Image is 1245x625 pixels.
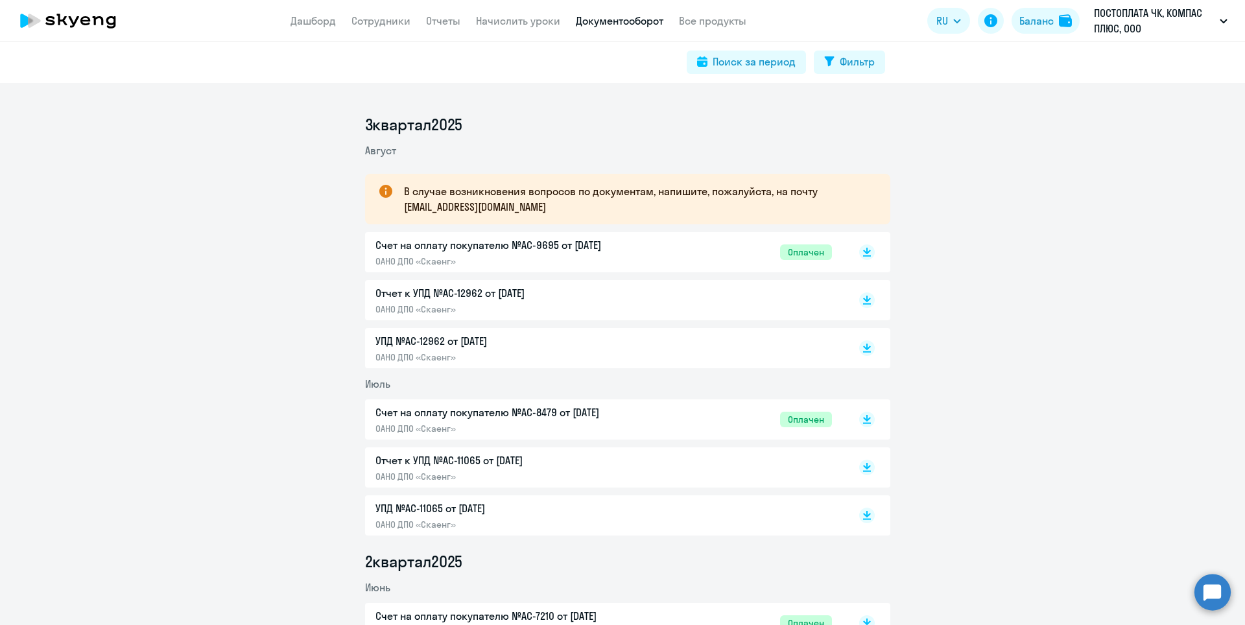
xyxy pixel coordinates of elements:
a: Сотрудники [351,14,410,27]
button: ПОСТОПЛАТА ЧК, КОМПАС ПЛЮС, ООО [1087,5,1234,36]
span: Август [365,144,396,157]
li: 3 квартал 2025 [365,114,890,135]
span: RU [936,13,948,29]
img: balance [1059,14,1072,27]
a: Счет на оплату покупателю №AC-9695 от [DATE]ОАНО ДПО «Скаенг»Оплачен [375,237,832,267]
div: Поиск за период [713,54,796,69]
p: ОАНО ДПО «Скаенг» [375,471,648,482]
a: Все продукты [679,14,746,27]
a: Документооборот [576,14,663,27]
a: Начислить уроки [476,14,560,27]
p: УПД №AC-11065 от [DATE] [375,501,648,516]
a: Отчет к УПД №AC-12962 от [DATE]ОАНО ДПО «Скаенг» [375,285,832,315]
p: Отчет к УПД №AC-12962 от [DATE] [375,285,648,301]
p: ОАНО ДПО «Скаенг» [375,351,648,363]
a: Отчеты [426,14,460,27]
a: Дашборд [290,14,336,27]
div: Баланс [1019,13,1054,29]
p: Счет на оплату покупателю №AC-7210 от [DATE] [375,608,648,624]
p: ОАНО ДПО «Скаенг» [375,519,648,530]
button: RU [927,8,970,34]
span: Июль [365,377,390,390]
button: Балансbalance [1012,8,1080,34]
span: Оплачен [780,244,832,260]
button: Поиск за период [687,51,806,74]
span: Оплачен [780,412,832,427]
p: В случае возникновения вопросов по документам, напишите, пожалуйста, на почту [EMAIL_ADDRESS][DOM... [404,183,867,215]
p: ОАНО ДПО «Скаенг» [375,303,648,315]
li: 2 квартал 2025 [365,551,890,572]
button: Фильтр [814,51,885,74]
p: Счет на оплату покупателю №AC-9695 от [DATE] [375,237,648,253]
a: Счет на оплату покупателю №AC-8479 от [DATE]ОАНО ДПО «Скаенг»Оплачен [375,405,832,434]
p: УПД №AC-12962 от [DATE] [375,333,648,349]
p: Отчет к УПД №AC-11065 от [DATE] [375,453,648,468]
div: Фильтр [840,54,875,69]
a: УПД №AC-11065 от [DATE]ОАНО ДПО «Скаенг» [375,501,832,530]
p: ОАНО ДПО «Скаенг» [375,423,648,434]
a: УПД №AC-12962 от [DATE]ОАНО ДПО «Скаенг» [375,333,832,363]
p: ПОСТОПЛАТА ЧК, КОМПАС ПЛЮС, ООО [1094,5,1215,36]
span: Июнь [365,581,390,594]
p: Счет на оплату покупателю №AC-8479 от [DATE] [375,405,648,420]
p: ОАНО ДПО «Скаенг» [375,255,648,267]
a: Отчет к УПД №AC-11065 от [DATE]ОАНО ДПО «Скаенг» [375,453,832,482]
